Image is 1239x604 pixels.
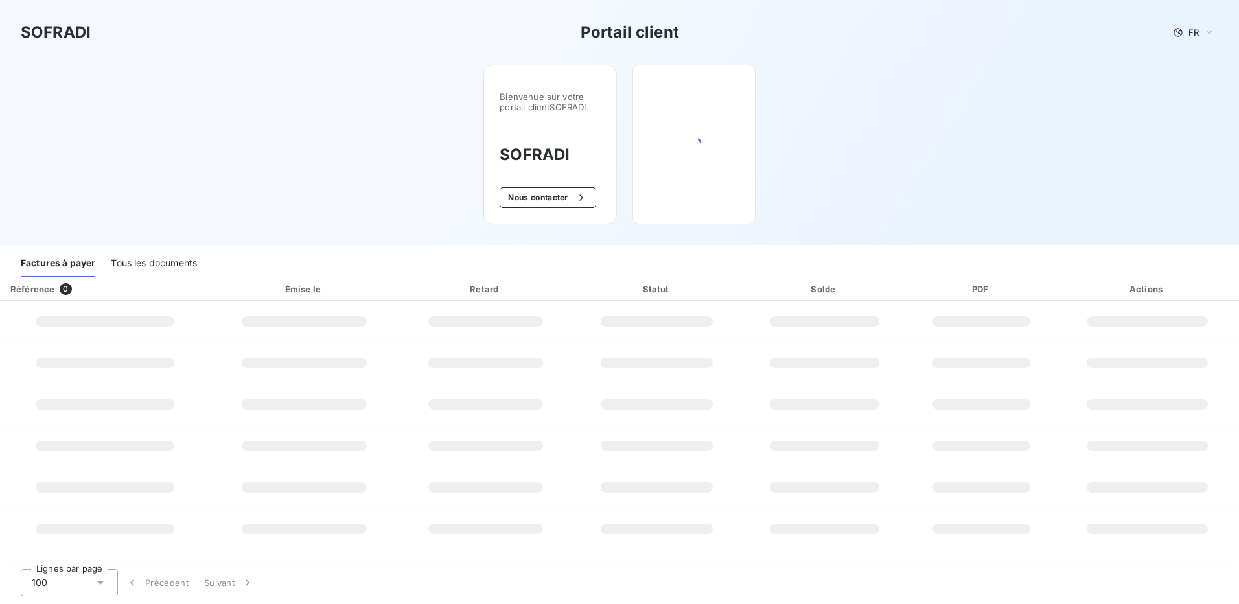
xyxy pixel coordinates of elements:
div: Actions [1058,283,1236,296]
button: Suivant [196,569,262,596]
span: FR [1188,27,1199,38]
h3: Portail client [581,21,679,44]
span: 100 [32,576,47,589]
h3: SOFRADI [21,21,91,44]
div: PDF [910,283,1053,296]
span: 0 [60,283,71,295]
button: Précédent [118,569,196,596]
div: Tous les documents [111,250,197,277]
div: Retard [401,283,570,296]
div: Solde [745,283,905,296]
h3: SOFRADI [500,143,601,167]
div: Émise le [213,283,397,296]
div: Statut [575,283,739,296]
div: Factures à payer [21,250,95,277]
button: Nous contacter [500,187,596,208]
span: Bienvenue sur votre portail client SOFRADI . [500,91,601,112]
div: Référence [10,284,54,294]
